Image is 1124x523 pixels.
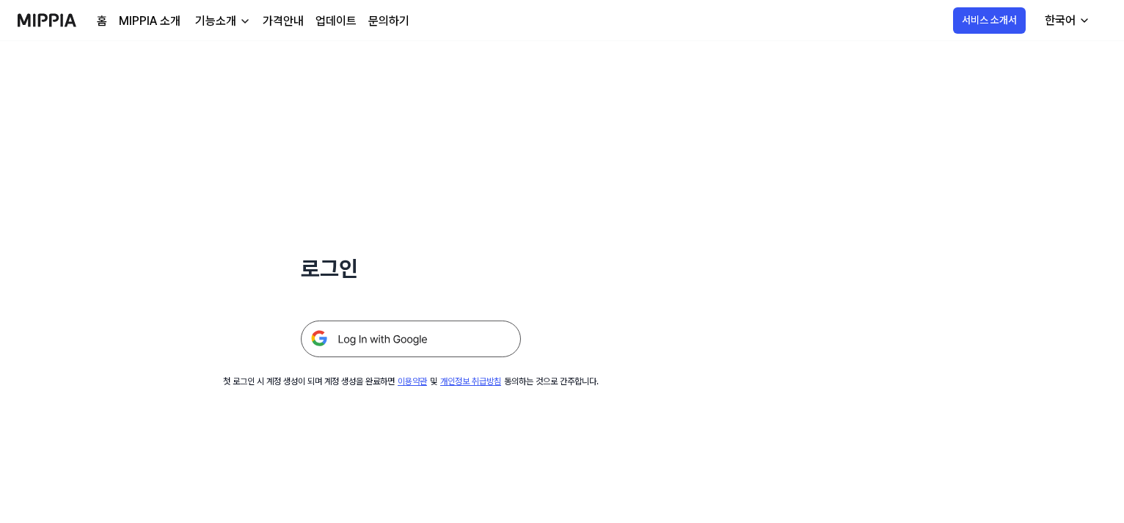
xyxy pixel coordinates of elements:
a: 문의하기 [368,12,409,30]
div: 첫 로그인 시 계정 생성이 되며 계정 생성을 완료하면 및 동의하는 것으로 간주합니다. [223,375,599,388]
a: 가격안내 [263,12,304,30]
button: 서비스 소개서 [953,7,1026,34]
a: 개인정보 취급방침 [440,376,501,387]
a: 홈 [97,12,107,30]
a: 업데이트 [315,12,357,30]
button: 한국어 [1033,6,1099,35]
img: 구글 로그인 버튼 [301,321,521,357]
a: 이용약관 [398,376,427,387]
div: 기능소개 [192,12,239,30]
div: 한국어 [1042,12,1079,29]
img: down [239,15,251,27]
a: MIPPIA 소개 [119,12,180,30]
button: 기능소개 [192,12,251,30]
h1: 로그인 [301,252,521,285]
